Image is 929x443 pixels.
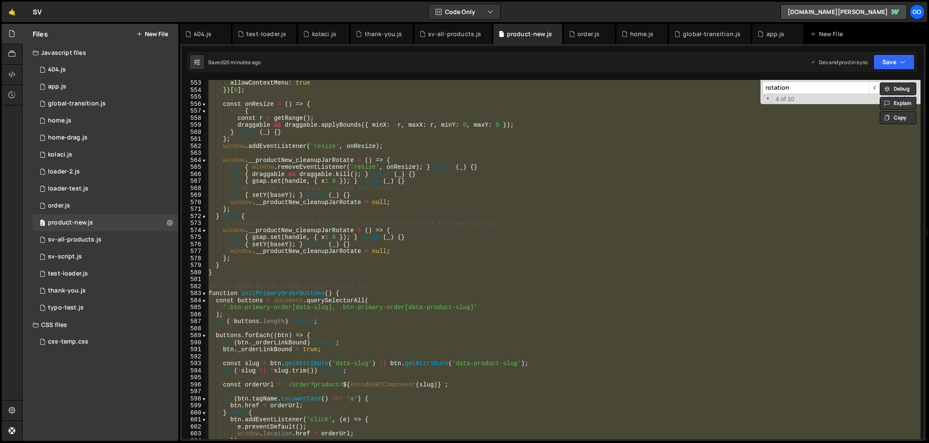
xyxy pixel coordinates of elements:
div: 592 [182,353,207,361]
div: 571 [182,206,207,213]
div: 588 [182,325,207,332]
div: 591 [182,346,207,353]
div: 563 [182,150,207,157]
div: test-loader.js [48,270,88,278]
input: Search for [763,82,869,94]
div: 14248/42526.js [33,163,178,180]
div: 595 [182,374,207,381]
div: sv-script.js [48,253,82,261]
div: 14248/42099.js [33,282,178,299]
div: sv-all-products.js [428,30,481,38]
div: 555 [182,94,207,101]
div: global-transition.js [48,100,106,108]
div: 581 [182,276,207,283]
button: Debug [880,82,916,95]
button: Copy [880,111,916,124]
div: 570 [182,199,207,206]
div: 14248/36682.js [33,231,178,248]
div: 404.js [48,66,66,74]
a: 🤙 [2,2,23,22]
div: 587 [182,318,207,325]
div: 562 [182,143,207,150]
div: 599 [182,402,207,409]
div: 14248/39945.js [33,214,178,231]
div: 404.js [194,30,211,38]
button: New File [136,31,168,37]
div: CSS files [23,316,178,333]
div: loader-test.js [48,185,88,193]
div: product-new.js [48,219,93,227]
div: home.js [630,30,653,38]
div: 568 [182,185,207,192]
div: 14248/41685.js [33,95,178,112]
div: typo-test.js [48,304,84,312]
div: test-loader.js [246,30,286,38]
div: Saved [208,59,261,66]
div: 14248/46529.js [33,265,178,282]
div: 576 [182,241,207,248]
a: go [909,4,925,20]
div: 594 [182,367,207,375]
div: thank-you.js [48,287,86,295]
div: 582 [182,283,207,290]
div: 586 [182,311,207,318]
div: kolaci.js [48,151,72,159]
div: loader-2.js [48,168,80,176]
div: 20 minutes ago [223,59,261,66]
span: 4 of 10 [772,96,798,103]
div: 583 [182,290,207,297]
div: 578 [182,255,207,262]
span: ​ [869,82,881,94]
div: 14248/46532.js [33,61,178,78]
button: Save [873,54,915,70]
div: 577 [182,248,207,255]
div: Dev and prod in sync [811,59,868,66]
div: 565 [182,164,207,171]
div: 574 [182,227,207,234]
div: app.js [766,30,785,38]
div: 573 [182,220,207,227]
div: 602 [182,423,207,431]
button: Explain [880,97,916,110]
div: 558 [182,115,207,122]
div: 564 [182,157,207,164]
div: 14248/36561.js [33,248,178,265]
div: kolaci.js [312,30,336,38]
div: 554 [182,87,207,94]
div: order.js [48,202,70,210]
div: 566 [182,171,207,178]
div: home.js [48,117,71,125]
div: order.js [577,30,600,38]
span: 2 [40,220,45,227]
div: 593 [182,360,207,367]
div: 600 [182,409,207,417]
a: [DOMAIN_NAME][PERSON_NAME] [780,4,907,20]
div: 14248/42454.js [33,180,178,197]
div: 14248/41299.js [33,197,178,214]
h2: Files [33,29,48,39]
div: 560 [182,129,207,136]
div: 584 [182,297,207,304]
div: 585 [182,304,207,311]
div: sv-all-products.js [48,236,101,244]
div: 590 [182,339,207,346]
div: product-new.js [507,30,552,38]
div: 601 [182,416,207,423]
div: Javascript files [23,44,178,61]
div: 567 [182,178,207,185]
div: 14248/45841.js [33,146,178,163]
span: Toggle Replace mode [763,95,772,103]
div: 580 [182,269,207,276]
div: 597 [182,388,207,395]
div: 14248/38890.js [33,112,178,129]
div: css-temp.css [48,338,88,346]
div: thank-you.js [365,30,403,38]
div: 603 [182,430,207,437]
div: 572 [182,213,207,220]
div: 569 [182,192,207,199]
div: SV [33,7,42,17]
div: 557 [182,108,207,115]
div: 14248/43355.js [33,299,178,316]
div: 556 [182,101,207,108]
